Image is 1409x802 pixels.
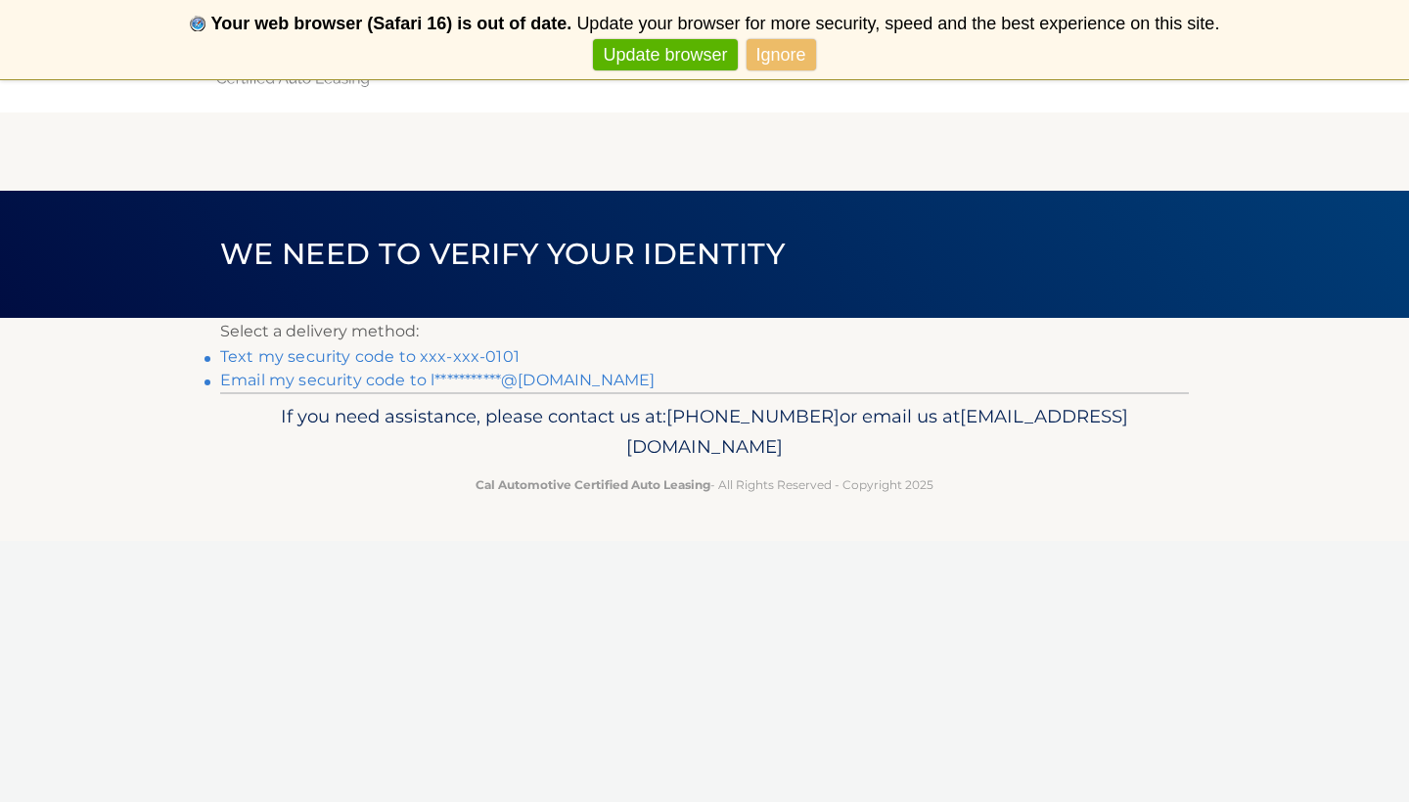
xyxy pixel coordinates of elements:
[476,477,710,492] strong: Cal Automotive Certified Auto Leasing
[666,405,840,427] span: [PHONE_NUMBER]
[747,39,816,71] a: Ignore
[233,401,1176,464] p: If you need assistance, please contact us at: or email us at
[593,39,737,71] a: Update browser
[220,236,785,272] span: We need to verify your identity
[576,14,1219,33] span: Update your browser for more security, speed and the best experience on this site.
[233,474,1176,495] p: - All Rights Reserved - Copyright 2025
[211,14,572,33] b: Your web browser (Safari 16) is out of date.
[220,318,1189,345] p: Select a delivery method:
[220,347,520,366] a: Text my security code to xxx-xxx-0101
